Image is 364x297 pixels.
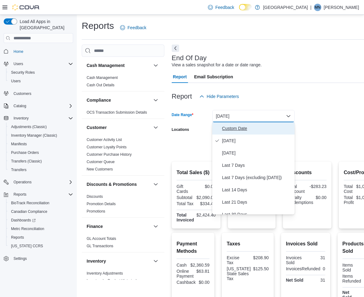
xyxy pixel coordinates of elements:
[172,45,179,52] button: Next
[152,124,159,131] button: Customer
[9,234,26,241] a: Reports
[152,257,159,265] button: Inventory
[82,109,164,119] div: Compliance
[87,194,103,199] span: Discounts
[14,256,27,261] span: Settings
[9,140,29,148] a: Manifests
[9,69,37,76] a: Security Roles
[12,4,40,10] img: Cova
[227,240,269,248] h2: Taxes
[177,263,188,268] div: Cash
[6,157,76,166] button: Transfers (Classic)
[87,201,116,206] span: Promotion Details
[152,96,159,104] button: Compliance
[9,69,73,76] span: Security Roles
[11,48,26,55] a: Home
[11,167,26,172] span: Transfers
[14,61,23,66] span: Users
[6,225,76,233] button: Metrc Reconciliation
[222,162,292,169] span: Last 7 Days
[1,190,76,199] button: Reports
[87,244,113,248] span: GL Transactions
[198,280,209,285] div: $0.00
[87,278,137,283] span: Inventory by Product Historical
[9,132,60,139] a: Inventory Manager (Classic)
[87,236,116,241] a: GL Account Totals
[177,195,194,200] div: Subtotal
[344,195,354,205] div: Total Profit
[9,199,73,207] span: BioTrack Reconciliation
[1,47,76,56] button: Home
[87,152,132,157] span: Customer Purchase History
[227,255,246,265] div: Excise Tax
[1,178,76,186] button: Operations
[11,235,24,240] span: Reports
[172,93,192,100] h3: Report
[11,226,44,231] span: Metrc Reconciliation
[6,216,76,225] a: Dashboards
[11,142,27,147] span: Manifests
[9,77,73,85] span: Users
[87,83,115,88] span: Cash Out Details
[9,234,73,241] span: Reports
[177,280,196,285] div: Cashback
[342,263,358,272] div: Items Sold
[87,202,116,206] a: Promotion Details
[87,167,113,172] span: New Customers
[9,217,38,224] a: Dashboards
[173,71,187,83] span: Report
[11,47,73,55] span: Home
[222,125,292,132] span: Custom Date
[11,255,73,262] span: Settings
[222,186,292,193] span: Last 14 Days
[87,76,118,80] a: Cash Management
[87,97,151,103] button: Compliance
[197,90,241,103] button: Hide Parameters
[87,152,132,157] a: Customer Purchase History
[87,258,151,264] button: Inventory
[307,255,325,260] div: 31
[87,223,151,229] button: Finance
[11,255,29,262] a: Settings
[11,201,49,205] span: BioTrack Reconciliation
[9,242,45,250] a: [US_STATE] CCRS
[190,263,209,268] div: $2,360.59
[87,124,107,131] h3: Customer
[316,195,327,200] div: $0.00
[9,77,23,85] a: Users
[87,194,103,199] a: Discounts
[307,278,325,283] div: 31
[14,104,26,108] span: Catalog
[9,149,41,156] a: Purchase Orders
[314,4,321,11] div: Mike Noonan
[177,201,195,206] div: Total Tax
[172,62,262,68] div: View a sales snapshot for a date or date range.
[177,169,216,176] h2: Total Sales ($)
[1,60,76,68] button: Users
[87,223,103,229] h3: Finance
[6,123,76,131] button: Adjustments (Classic)
[9,208,50,215] a: Canadian Compliance
[87,97,111,103] h3: Compliance
[9,166,29,174] a: Transfers
[205,1,237,14] a: Feedback
[11,60,25,68] button: Users
[87,271,123,276] span: Inventory Adjustments
[11,218,36,223] span: Dashboards
[9,166,73,174] span: Transfers
[288,169,327,176] h2: Discounts
[197,213,216,217] div: $2,424.40
[249,255,268,260] div: $208.90
[118,21,149,34] a: Feedback
[1,102,76,110] button: Catalog
[14,49,23,54] span: Home
[222,174,292,181] span: Last 7 Days (excluding [DATE])
[152,223,159,230] button: Finance
[207,93,239,100] span: Hide Parameters
[87,62,151,68] button: Cash Management
[11,115,31,122] button: Inventory
[310,4,311,11] p: |
[152,62,159,69] button: Cash Management
[9,208,73,215] span: Canadian Compliance
[6,242,76,250] button: [US_STATE] CCRS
